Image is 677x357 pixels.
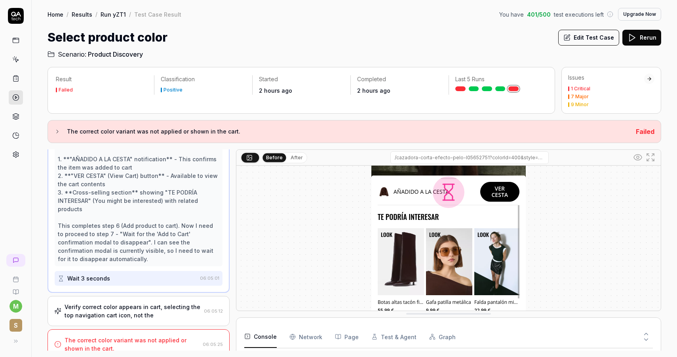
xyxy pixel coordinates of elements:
[644,151,657,164] button: Open in full screen
[527,10,551,19] span: 401 / 500
[67,127,629,136] h3: The correct color variant was not applied or shown in the cart.
[259,87,292,94] time: 2 hours ago
[3,313,28,333] button: S
[259,75,344,83] p: Started
[134,10,181,18] div: Test Case Result
[101,10,126,18] a: Run yZT1
[59,88,73,92] div: Failed
[56,50,86,59] span: Scenario:
[571,102,589,107] div: 9 Minor
[48,29,167,46] h1: Select product color
[203,342,223,347] time: 06:05:25
[357,75,442,83] p: Completed
[554,10,604,19] span: test executions left
[200,275,219,281] time: 06:05:01
[631,151,644,164] button: Show all interative elements
[371,326,416,348] button: Test & Agent
[10,319,22,332] span: S
[429,326,456,348] button: Graph
[636,128,654,136] span: Failed
[54,127,629,136] button: The correct color variant was not applied or shown in the cart.
[164,88,183,92] div: Positive
[56,75,148,83] p: Result
[287,153,306,162] button: After
[3,283,28,295] a: Documentation
[72,10,92,18] a: Results
[6,254,25,267] a: New conversation
[88,50,143,59] span: Product Discovery
[55,271,222,286] button: Wait 3 seconds06:05:01
[48,50,143,59] a: Scenario:Product Discovery
[499,10,524,19] span: You have
[10,300,22,313] button: m
[568,74,644,82] div: Issues
[357,87,390,94] time: 2 hours ago
[95,10,97,18] div: /
[571,86,590,91] div: 1 Critical
[67,274,110,283] div: Wait 3 seconds
[161,75,246,83] p: Classification
[335,326,359,348] button: Page
[129,10,131,18] div: /
[571,94,589,99] div: 7 Major
[618,8,661,21] button: Upgrade Now
[244,326,277,348] button: Console
[622,30,661,46] button: Rerun
[65,336,200,353] div: The correct color variant was not applied or shown in the cart.
[455,75,540,83] p: Last 5 Runs
[67,10,68,18] div: /
[558,30,619,46] button: Edit Test Case
[3,270,28,283] a: Book a call with us
[289,326,322,348] button: Network
[58,122,219,263] div: Excellent! I can see that clicking on size "M" successfully added the product to the cart. The co...
[204,308,223,314] time: 06:05:12
[263,153,286,162] button: Before
[65,303,201,319] div: Verify correct color appears in cart, selecting the top navigation cart icon, not the
[48,10,63,18] a: Home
